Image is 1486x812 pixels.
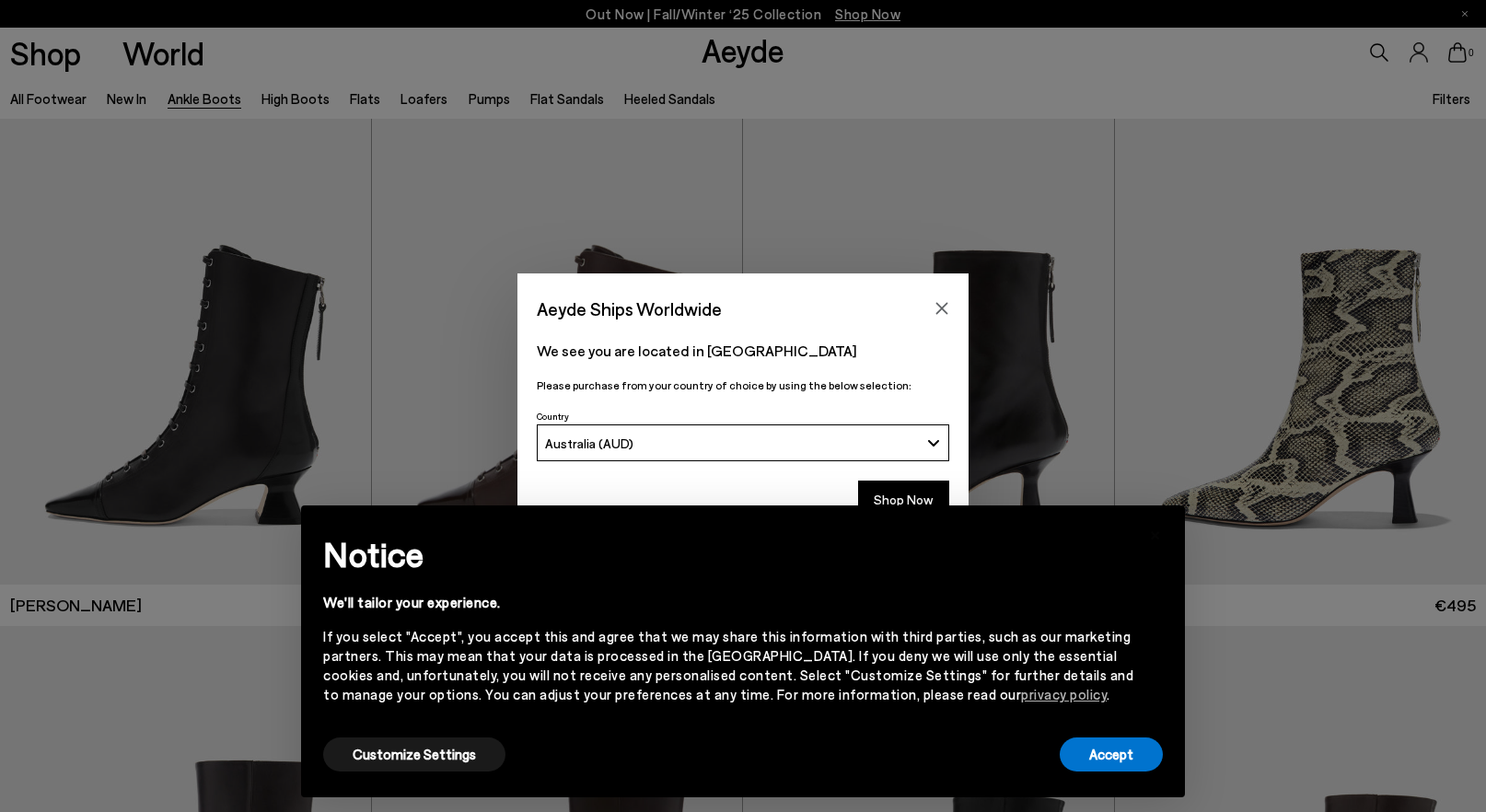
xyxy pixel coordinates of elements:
[858,481,949,519] button: Shop Now
[1149,519,1162,546] span: ×
[537,377,949,394] p: Please purchase from your country of choice by using the below selection:
[928,295,956,322] button: Close
[1060,737,1163,771] button: Accept
[537,411,569,422] span: Country
[323,627,1133,704] div: If you select "Accept", you accept this and agree that we may share this information with third p...
[323,737,505,771] button: Customize Settings
[537,293,722,325] span: Aeyde Ships Worldwide
[545,435,633,451] span: Australia (AUD)
[323,593,1133,612] div: We'll tailor your experience.
[1021,686,1107,702] a: privacy policy
[537,340,949,362] p: We see you are located in [GEOGRAPHIC_DATA]
[323,530,1133,578] h2: Notice
[1133,511,1178,555] button: Close this notice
